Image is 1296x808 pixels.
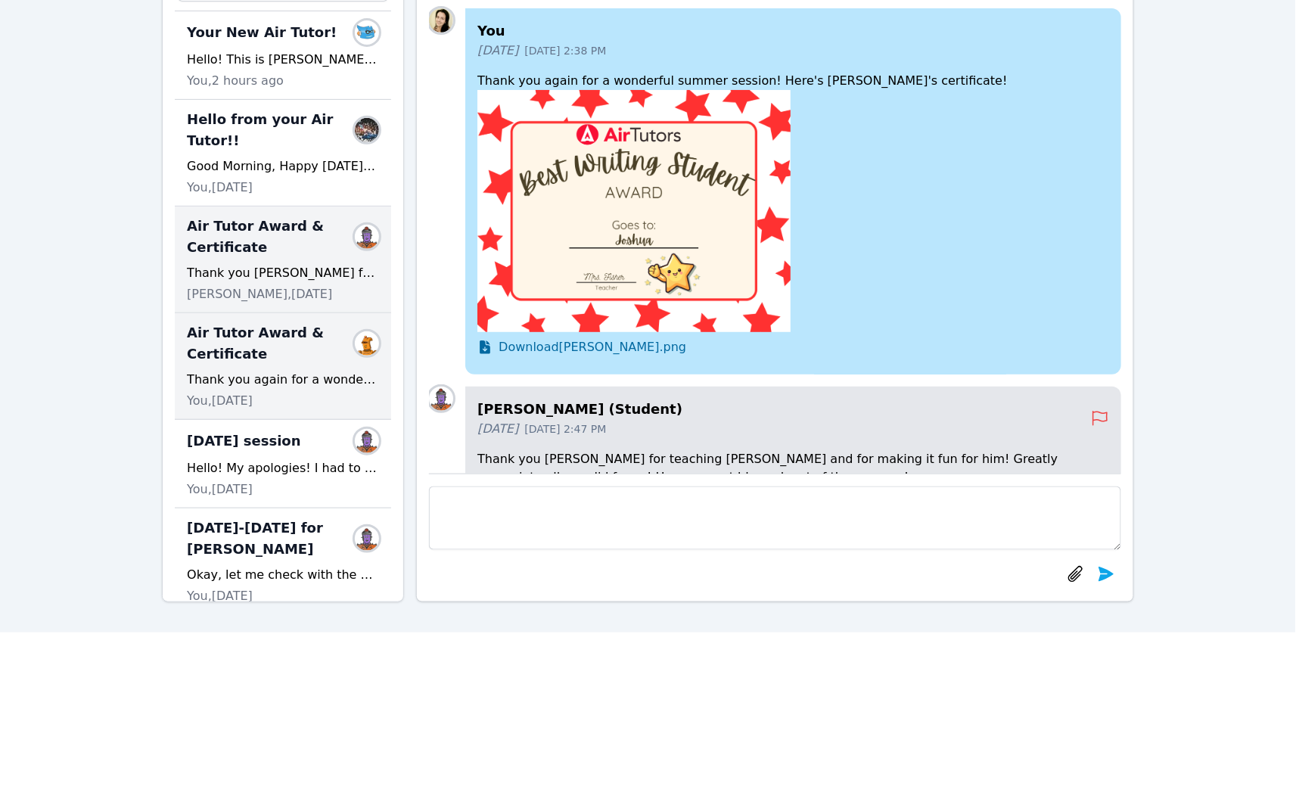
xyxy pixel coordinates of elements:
div: Hello! This is [PERSON_NAME], and I will be [PERSON_NAME]'s Air Tutor for reading and math. We ar... [187,51,379,69]
span: [DATE]-[DATE] for [PERSON_NAME] [187,517,361,560]
span: You, [DATE] [187,392,253,410]
div: Hello from your Air Tutor!!Quintus LuGood Morning, Happy [DATE]! Would [PERSON_NAME] like to have... [175,100,391,207]
span: Air Tutor Award & Certificate [187,216,361,258]
p: Thank you [PERSON_NAME] for teaching [PERSON_NAME] and for making it fun for him! Greatly appreci... [477,450,1109,486]
span: You, [DATE] [187,587,253,605]
img: Quintus Lu [355,118,379,142]
div: Okay, let me check with the other family amd see if that will work. [187,566,379,584]
span: Your New Air Tutor! [187,22,337,43]
div: Air Tutor Award & CertificateNoah MedeirosThank you again for a wonderful summer session! Here's ... [175,313,391,420]
div: Hello! My apologies! I had to schedule a dentist appointment for my son [DATE], and of course, th... [187,459,379,477]
span: [DATE] 2:38 PM [524,43,606,58]
div: [DATE] sessionJoshua TavaresHello! My apologies! I had to schedule a dentist appointment for my s... [175,420,391,508]
div: Air Tutor Award & CertificateJoshua TavaresThank you [PERSON_NAME] for teaching [PERSON_NAME] and... [175,207,391,313]
img: Melody Ghadishah [355,20,379,45]
img: Joshua Tavares [355,527,379,551]
span: Hello from your Air Tutor!! [187,109,361,151]
span: [DATE] [477,420,518,438]
span: [DATE] [477,42,518,60]
div: Thank you again for a wonderful summer session! Here's [PERSON_NAME]'s certificate! [187,371,379,389]
div: Your New Air Tutor!Melody GhadishahHello! This is [PERSON_NAME], and I will be [PERSON_NAME]'s Ai... [175,11,391,100]
span: You, 2 hours ago [187,72,284,90]
div: Thank you [PERSON_NAME] for teaching [PERSON_NAME] and for making it fun for him! Greatly appreci... [187,264,379,282]
span: You, [DATE] [187,480,253,499]
span: Download [PERSON_NAME].png [499,338,686,356]
img: Joshua Tavares [355,429,379,453]
a: Download[PERSON_NAME].png [477,338,1109,356]
div: Good Morning, Happy [DATE]! Would [PERSON_NAME] like to have his first session [DATE]? I am avail... [187,157,379,176]
div: [DATE]-[DATE] for [PERSON_NAME]Joshua TavaresOkay, let me check with the other family amd see if ... [175,508,391,615]
h4: [PERSON_NAME] (Student) [477,399,1091,420]
img: Joshua.png [477,90,791,332]
img: Noah Medeiros [355,331,379,356]
img: Joshua Tavares [355,225,379,249]
span: [DATE] session [187,430,300,452]
span: [DATE] 2:47 PM [524,421,606,437]
h4: You [477,20,1109,42]
p: Thank you again for a wonderful summer session! Here's [PERSON_NAME]'s certificate! [477,72,1109,90]
span: [PERSON_NAME], [DATE] [187,285,332,303]
span: Air Tutor Award & Certificate [187,322,361,365]
img: Shelly Fisher [429,8,453,33]
span: You, [DATE] [187,179,253,197]
img: Joshua Tavares [429,387,453,411]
